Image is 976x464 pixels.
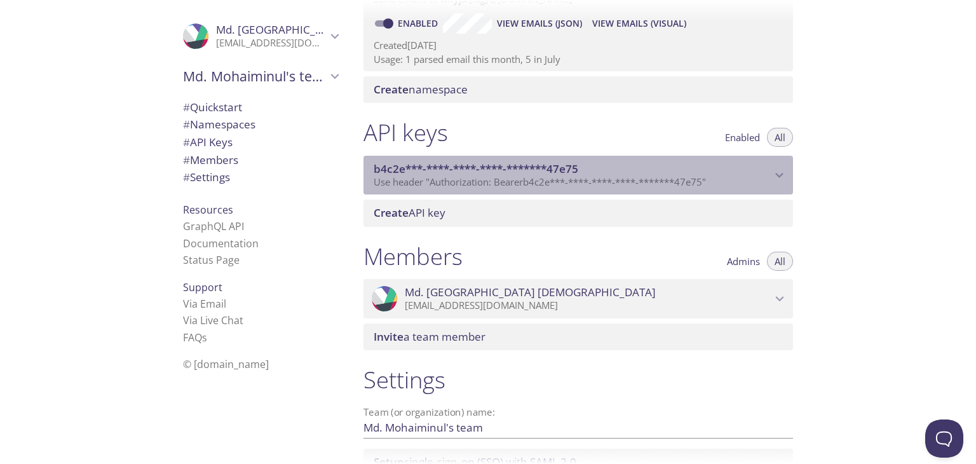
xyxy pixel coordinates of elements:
[405,285,656,299] span: Md. [GEOGRAPHIC_DATA] [DEMOGRAPHIC_DATA]
[767,252,793,271] button: All
[173,60,348,93] div: Md. Mohaiminul's team
[363,324,793,350] div: Invite a team member
[183,100,242,114] span: Quickstart
[173,15,348,57] div: Md. Mohaiminul Islam
[767,128,793,147] button: All
[173,151,348,169] div: Members
[183,170,230,184] span: Settings
[202,331,207,345] span: s
[374,82,409,97] span: Create
[363,118,448,147] h1: API keys
[183,153,238,167] span: Members
[374,329,403,344] span: Invite
[405,299,771,312] p: [EMAIL_ADDRESS][DOMAIN_NAME]
[374,82,468,97] span: namespace
[183,297,226,311] a: Via Email
[374,39,783,52] p: Created [DATE]
[374,205,409,220] span: Create
[183,203,233,217] span: Resources
[587,13,691,34] button: View Emails (Visual)
[374,329,485,344] span: a team member
[183,236,259,250] a: Documentation
[183,135,190,149] span: #
[363,279,793,318] div: Md. Mohaiminul Islam
[719,252,768,271] button: Admins
[363,407,496,417] label: Team (or organization) name:
[173,168,348,186] div: Team Settings
[363,200,793,226] div: Create API Key
[592,16,686,31] span: View Emails (Visual)
[925,420,963,458] iframe: Help Scout Beacon - Open
[183,253,240,267] a: Status Page
[183,117,190,132] span: #
[216,37,327,50] p: [EMAIL_ADDRESS][DOMAIN_NAME]
[374,205,445,220] span: API key
[183,170,190,184] span: #
[173,116,348,133] div: Namespaces
[173,133,348,151] div: API Keys
[183,100,190,114] span: #
[363,76,793,103] div: Create namespace
[183,67,327,85] span: Md. Mohaiminul's team
[183,117,255,132] span: Namespaces
[374,53,783,66] p: Usage: 1 parsed email this month, 5 in July
[183,313,243,327] a: Via Live Chat
[717,128,768,147] button: Enabled
[396,17,443,29] a: Enabled
[216,22,467,37] span: Md. [GEOGRAPHIC_DATA] [DEMOGRAPHIC_DATA]
[492,13,587,34] button: View Emails (JSON)
[183,331,207,345] a: FAQ
[183,153,190,167] span: #
[497,16,582,31] span: View Emails (JSON)
[363,365,793,394] h1: Settings
[173,99,348,116] div: Quickstart
[183,219,244,233] a: GraphQL API
[183,135,233,149] span: API Keys
[183,357,269,371] span: © [DOMAIN_NAME]
[183,280,222,294] span: Support
[363,242,463,271] h1: Members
